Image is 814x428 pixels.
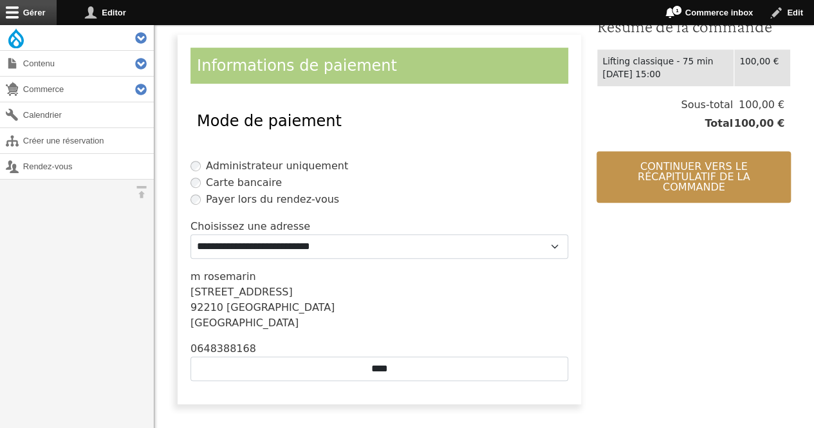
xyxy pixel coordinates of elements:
div: Lifting classique - 75 min [602,55,728,68]
span: Total [705,116,733,131]
span: m [190,270,201,283]
button: Continuer vers le récapitulatif de la commande [597,151,791,203]
span: rosemarin [204,270,256,283]
button: Orientation horizontale [129,180,154,205]
span: [STREET_ADDRESS] [190,286,293,298]
label: Choisissez une adresse [190,219,310,234]
h3: Résumé de la commande [597,15,791,37]
span: Mode de paiement [197,112,342,130]
span: 92210 [190,301,223,313]
span: [GEOGRAPHIC_DATA] [190,317,299,329]
span: 100,00 € [733,97,784,113]
label: Payer lors du rendez-vous [206,192,339,207]
span: 100,00 € [733,116,784,131]
span: Sous-total [681,97,733,113]
label: Carte bancaire [206,175,282,191]
span: [GEOGRAPHIC_DATA] [227,301,335,313]
span: 1 [672,5,682,15]
div: 0648388168 [190,341,568,357]
label: Administrateur uniquement [206,158,348,174]
time: [DATE] 15:00 [602,69,660,79]
td: 100,00 € [734,49,791,86]
span: Informations de paiement [197,57,397,75]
